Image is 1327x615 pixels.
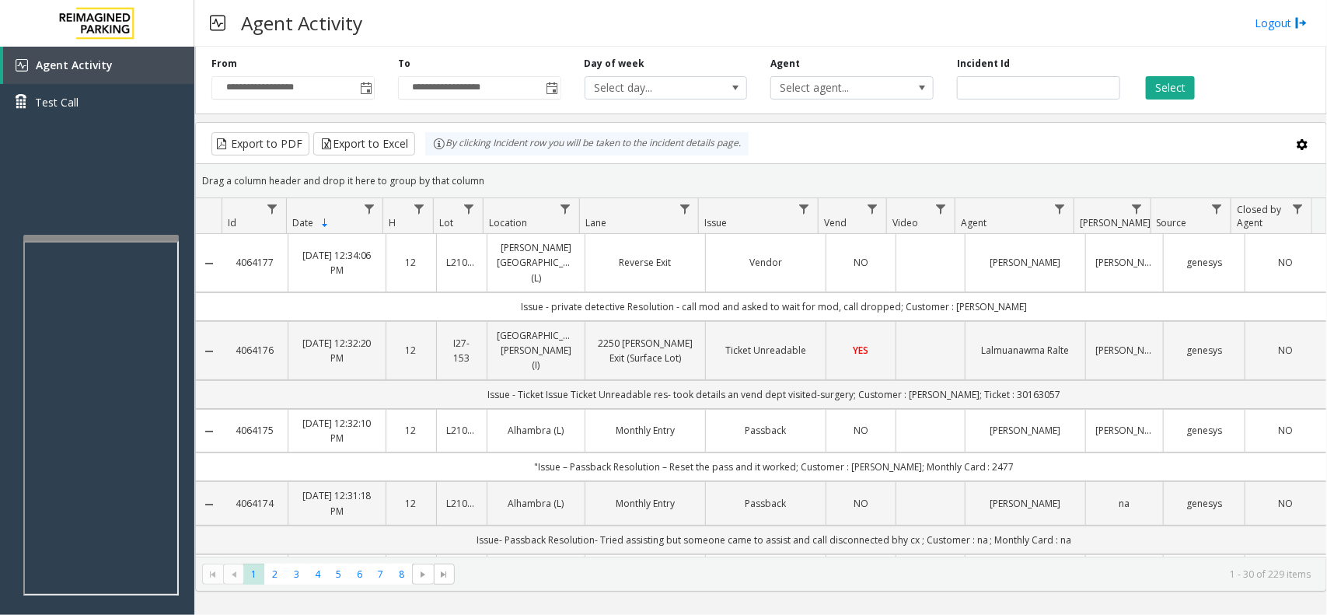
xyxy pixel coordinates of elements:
[770,57,800,71] label: Agent
[975,496,1076,511] a: [PERSON_NAME]
[1255,343,1317,358] a: NO
[1126,198,1147,219] a: Parker Filter Menu
[391,564,412,585] span: Page 8
[298,416,376,446] a: [DATE] 12:32:10 PM
[1146,76,1195,100] button: Select
[705,216,728,229] span: Issue
[836,496,885,511] a: NO
[36,58,113,72] span: Agent Activity
[298,488,376,518] a: [DATE] 12:31:18 PM
[975,423,1076,438] a: [PERSON_NAME]
[307,564,328,585] span: Page 4
[1173,343,1235,358] a: genesys
[425,132,749,155] div: By clicking Incident row you will be taken to the incident details page.
[555,198,576,219] a: Location Filter Menu
[396,255,427,270] a: 12
[961,216,987,229] span: Agent
[210,4,225,42] img: pageIcon
[358,198,379,219] a: Date Filter Menu
[585,77,714,99] span: Select day...
[1295,15,1308,31] img: logout
[595,255,696,270] a: Reverse Exit
[1287,198,1308,219] a: Closed by Agent Filter Menu
[396,343,427,358] a: 12
[1278,344,1293,357] span: NO
[196,425,222,438] a: Collapse Details
[357,77,374,99] span: Toggle popup
[232,496,278,511] a: 4064174
[794,198,815,219] a: Issue Filter Menu
[389,216,396,229] span: H
[715,343,816,358] a: Ticket Unreadable
[196,198,1326,557] div: Data table
[286,564,307,585] span: Page 3
[446,336,477,365] a: I27-153
[232,343,278,358] a: 4064176
[585,216,606,229] span: Lane
[396,496,427,511] a: 12
[439,216,453,229] span: Lot
[1049,198,1070,219] a: Agent Filter Menu
[595,336,696,365] a: 2250 [PERSON_NAME] Exit (Surface Lot)
[1095,255,1154,270] a: [PERSON_NAME]
[543,77,560,99] span: Toggle popup
[1157,216,1187,229] span: Source
[222,292,1326,321] td: Issue - private detective Resolution - call mod and asked to wait for mod, call dropped; Customer...
[497,240,575,285] a: [PERSON_NAME][GEOGRAPHIC_DATA] (L)
[854,344,869,357] span: YES
[35,94,79,110] span: Test Call
[222,380,1326,409] td: Issue - Ticket Issue Ticket Unreadable res- took details an vend dept visited-surgery; Customer :...
[446,496,477,511] a: L21083200
[433,138,445,150] img: infoIcon.svg
[396,423,427,438] a: 12
[1255,423,1317,438] a: NO
[1080,216,1151,229] span: [PERSON_NAME]
[3,47,194,84] a: Agent Activity
[715,423,816,438] a: Passback
[497,496,575,511] a: Alhambra (L)
[211,132,309,155] button: Export to PDF
[298,336,376,365] a: [DATE] 12:32:20 PM
[438,568,450,581] span: Go to the last page
[233,4,370,42] h3: Agent Activity
[349,564,370,585] span: Page 6
[222,526,1326,554] td: Issue- Passback Resolution- Tried assisting but someone came to assist and call disconnected bhy ...
[1278,256,1293,269] span: NO
[585,57,645,71] label: Day of week
[824,216,847,229] span: Vend
[1095,343,1154,358] a: [PERSON_NAME]
[1278,424,1293,437] span: NO
[228,216,236,229] span: Id
[408,198,429,219] a: H Filter Menu
[298,248,376,278] a: [DATE] 12:34:06 PM
[196,167,1326,194] div: Drag a column header and drop it here to group by that column
[1095,423,1154,438] a: [PERSON_NAME]
[434,564,455,585] span: Go to the last page
[313,132,415,155] button: Export to Excel
[370,564,391,585] span: Page 7
[854,424,868,437] span: NO
[243,564,264,585] span: Page 1
[892,216,918,229] span: Video
[232,255,278,270] a: 4064177
[1255,15,1308,31] a: Logout
[1173,496,1235,511] a: genesys
[595,423,696,438] a: Monthly Entry
[264,564,285,585] span: Page 2
[674,198,695,219] a: Lane Filter Menu
[222,453,1326,481] td: "Issue – Passback Resolution – Reset the pass and it worked; Customer : [PERSON_NAME]; Monthly Ca...
[319,217,331,229] span: Sortable
[1207,198,1227,219] a: Source Filter Menu
[417,568,429,581] span: Go to the next page
[232,423,278,438] a: 4064175
[854,256,868,269] span: NO
[1095,496,1154,511] a: na
[398,57,410,71] label: To
[931,198,952,219] a: Video Filter Menu
[196,345,222,358] a: Collapse Details
[464,568,1311,581] kendo-pager-info: 1 - 30 of 229 items
[1255,496,1317,511] a: NO
[836,343,885,358] a: YES
[862,198,883,219] a: Vend Filter Menu
[412,564,433,585] span: Go to the next page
